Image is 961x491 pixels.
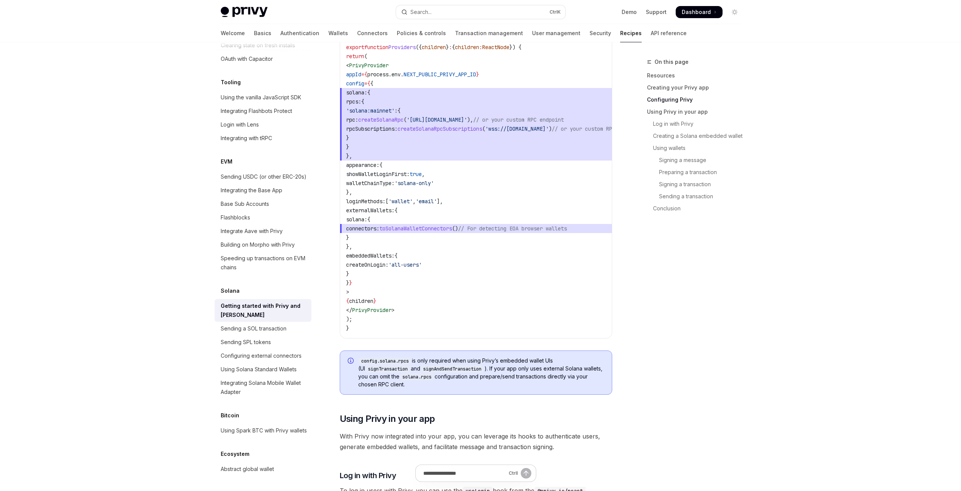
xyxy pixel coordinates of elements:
a: Wallets [328,24,348,42]
a: Log in with Privy [647,118,747,130]
a: Configuring Privy [647,94,747,106]
span: { [346,298,349,304]
span: // or your custom RPC endpoint [473,116,564,123]
input: Ask a question... [423,465,506,482]
span: } [346,325,349,332]
a: Integrate Aave with Privy [215,224,311,238]
span: env [392,71,401,78]
span: walletChainType: [346,180,395,187]
div: Base Sub Accounts [221,199,269,208]
span: PrivyProvider [352,307,392,313]
code: solana.rpcs [399,373,435,381]
span: { [395,207,398,214]
span: , [413,198,416,205]
button: Toggle dark mode [729,6,741,18]
span: } [346,134,349,141]
span: }, [346,243,352,250]
span: PrivyProvider [349,62,388,69]
span: loginMethods: [346,198,385,205]
a: Signing a transaction [647,178,747,190]
span: : [479,44,482,51]
span: appearance: [346,162,379,168]
div: Sending a SOL transaction [221,324,286,333]
a: Connectors [357,24,388,42]
span: { [367,216,370,223]
span: } [476,71,479,78]
div: Login with Lens [221,120,259,129]
button: Send message [521,468,531,479]
span: 'solana:mainnet' [346,107,395,114]
span: { [379,162,382,168]
div: OAuth with Capacitor [221,54,273,63]
span: function [364,44,388,51]
div: Getting started with Privy and [PERSON_NAME] [221,301,307,320]
span: rpc: [346,116,358,123]
a: Abstract global wallet [215,462,311,476]
a: Support [646,8,667,16]
span: { [367,89,370,96]
span: 'wss://[DOMAIN_NAME]' [485,125,549,132]
span: } [446,44,449,51]
a: Using wallets [647,142,747,154]
span: } [346,270,349,277]
span: children [422,44,446,51]
a: Transaction management [455,24,523,42]
span: rpcs: [346,98,361,105]
a: Sending SPL tokens [215,335,311,349]
span: > [392,307,395,313]
span: { [452,44,455,51]
a: Dashboard [676,6,723,18]
a: Sending a transaction [647,190,747,202]
div: Abstract global wallet [221,465,274,474]
span: ) [549,125,552,132]
h5: EVM [221,157,232,166]
h5: Tooling [221,78,241,87]
a: Using Spark BTC with Privy wallets [215,424,311,437]
span: export [346,44,364,51]
a: API reference [651,24,687,42]
a: Sending a SOL transaction [215,322,311,335]
a: Integrating Solana Mobile Wallet Adapter [215,376,311,399]
span: embeddedWallets: [346,252,395,259]
span: Using Privy in your app [340,413,435,425]
span: Dashboard [682,8,711,16]
span: showWalletLoginFirst: [346,171,410,178]
a: Using the vanilla JavaScript SDK [215,91,311,104]
span: // or your custom RPC endpoint [552,125,642,132]
a: OAuth with Capacitor [215,52,311,66]
span: : [449,44,452,51]
span: // For detecting EOA browser wallets [458,225,567,232]
a: Authentication [280,24,319,42]
a: Integrating with tRPC [215,131,311,145]
div: Sending SPL tokens [221,338,271,347]
span: } [349,279,352,286]
a: Recipes [620,24,642,42]
span: } [346,279,349,286]
div: Speeding up transactions on EVM chains [221,254,307,272]
a: Speeding up transactions on EVM chains [215,252,311,274]
span: ); [346,316,352,323]
div: Integrating with tRPC [221,134,272,143]
span: { [361,98,364,105]
span: solana: [346,89,367,96]
a: Resources [647,69,747,82]
div: Building on Morpho with Privy [221,240,295,249]
span: createOnLogin: [346,261,388,268]
span: ( [364,53,367,60]
span: is only required when using Privy’s embedded wallet UIs (UI and ). If your app only uses external... [358,357,604,388]
a: Conclusion [647,202,747,215]
div: Integrate Aave with Privy [221,227,283,236]
a: Integrating Flashbots Protect [215,104,311,118]
a: Policies & controls [397,24,446,42]
span: } [373,298,376,304]
div: Using the vanilla JavaScript SDK [221,93,301,102]
a: Login with Lens [215,118,311,131]
a: Creating a Solana embedded wallet [647,130,747,142]
a: Base Sub Accounts [215,197,311,211]
span: : [395,107,398,114]
span: '[URL][DOMAIN_NAME]' [407,116,467,123]
div: Integrating Flashbots Protect [221,107,292,116]
span: ({ [416,44,422,51]
a: Flashblocks [215,211,311,224]
div: Integrating Solana Mobile Wallet Adapter [221,378,307,397]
